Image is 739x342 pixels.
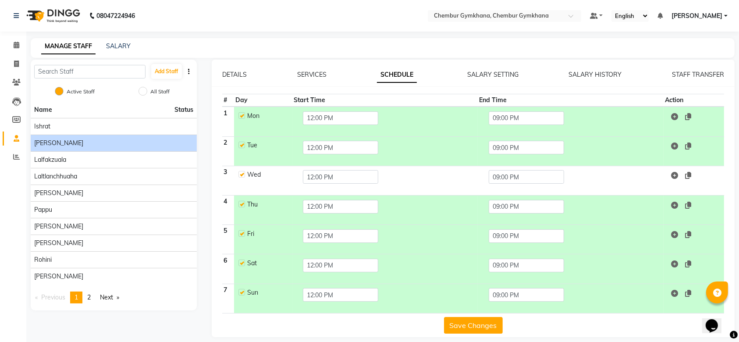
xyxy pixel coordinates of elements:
[41,39,96,54] a: MANAGE STAFF
[444,317,503,334] button: Save Changes
[247,288,288,297] div: Sun
[568,71,622,78] a: SALARY HISTORY
[247,229,288,239] div: Fri
[41,293,65,301] span: Previous
[34,255,52,264] span: Rohini
[222,136,234,166] th: 2
[34,172,77,181] span: Laltlanchhuaha
[297,71,327,78] a: SERVICES
[664,94,724,107] th: Action
[22,4,82,28] img: logo
[222,225,234,254] th: 5
[34,222,83,231] span: [PERSON_NAME]
[247,111,288,121] div: Mon
[34,106,52,114] span: Name
[106,42,131,50] a: SALARY
[222,195,234,224] th: 4
[247,259,288,268] div: Sat
[87,293,91,301] span: 2
[292,94,478,107] th: Start Time
[34,205,52,214] span: Pappu
[222,94,234,107] th: #
[75,293,78,301] span: 1
[222,254,234,284] th: 6
[234,94,292,107] th: Day
[222,107,234,136] th: 1
[222,166,234,195] th: 3
[174,105,193,114] span: Status
[31,292,197,303] nav: Pagination
[377,67,417,83] a: SCHEDULE
[96,4,135,28] b: 08047224946
[150,88,170,96] label: All Staff
[222,284,234,313] th: 7
[672,71,724,78] a: STAFF TRANSFER
[222,71,247,78] a: DETAILS
[478,94,664,107] th: End Time
[467,71,519,78] a: SALARY SETTING
[247,141,288,150] div: Tue
[702,307,730,333] iframe: chat widget
[34,139,83,148] span: [PERSON_NAME]
[671,11,722,21] span: [PERSON_NAME]
[247,200,288,209] div: Thu
[34,189,83,198] span: [PERSON_NAME]
[247,170,288,179] div: Wed
[34,239,83,248] span: [PERSON_NAME]
[34,155,66,164] span: Lalfakzuala
[67,88,95,96] label: Active Staff
[96,292,124,303] a: Next
[34,122,50,131] span: Ishrat
[34,272,83,281] span: [PERSON_NAME]
[34,65,146,78] input: Search Staff
[151,64,182,79] button: Add Staff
